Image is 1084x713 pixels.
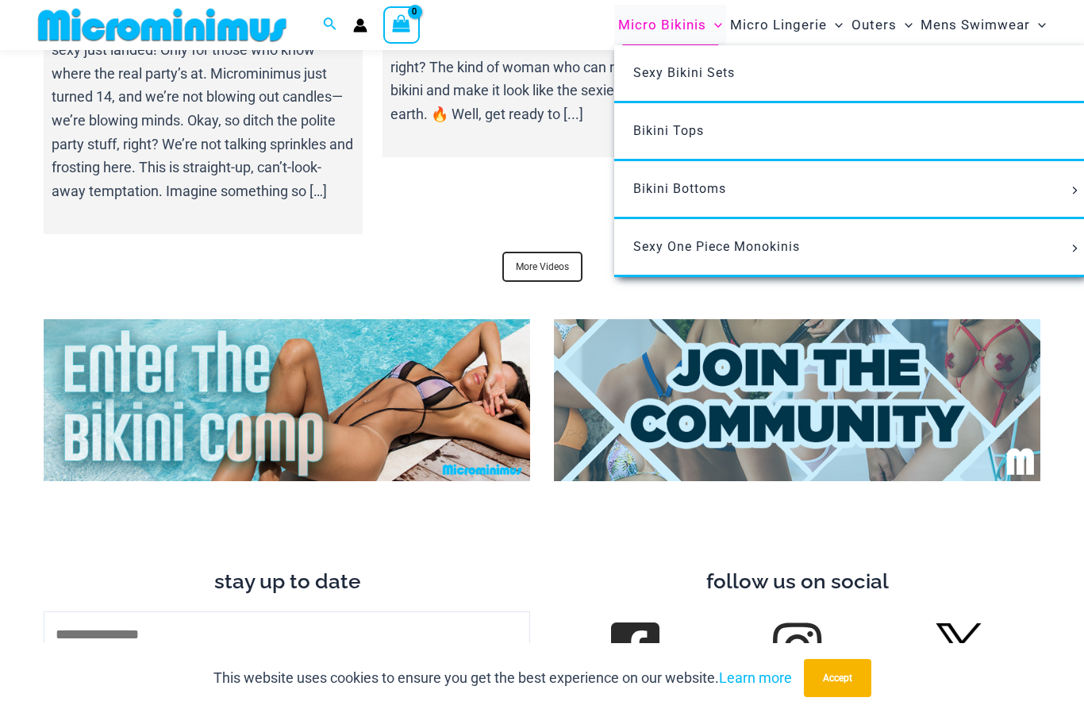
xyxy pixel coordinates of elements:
[827,5,843,45] span: Menu Toggle
[633,123,704,138] span: Bikini Tops
[633,239,800,254] span: Sexy One Piece Monokinis
[614,5,726,45] a: Micro BikinisMenu ToggleMenu Toggle
[554,568,1040,595] h3: follow us on social
[1067,187,1084,195] span: Menu Toggle
[633,181,726,196] span: Bikini Bottoms
[353,18,367,33] a: Account icon link
[804,659,871,697] button: Accept
[32,7,293,43] img: MM SHOP LOGO FLAT
[44,319,530,481] img: Enter Bikini Comp
[618,5,706,45] span: Micro Bikinis
[921,5,1030,45] span: Mens Swimwear
[897,5,913,45] span: Menu Toggle
[633,65,735,80] span: Sexy Bikini Sets
[323,15,337,35] a: Search icon link
[851,5,897,45] span: Outers
[554,319,1040,481] img: Join Community 2
[1030,5,1046,45] span: Menu Toggle
[936,623,983,671] img: Twitter X Logo 42562
[613,625,657,669] a: follow us on Facebook
[44,568,530,595] h3: stay up to date
[917,5,1050,45] a: Mens SwimwearMenu ToggleMenu Toggle
[213,666,792,690] p: This website uses cookies to ensure you get the best experience on our website.
[502,252,582,282] a: More Videos
[1067,245,1084,252] span: Menu Toggle
[726,5,847,45] a: Micro LingerieMenu ToggleMenu Toggle
[383,6,420,43] a: View Shopping Cart, empty
[730,5,827,45] span: Micro Lingerie
[706,5,722,45] span: Menu Toggle
[775,625,819,669] a: Follow us on Instagram
[719,669,792,686] a: Learn more
[848,5,917,45] a: OutersMenu ToggleMenu Toggle
[612,2,1052,48] nav: Site Navigation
